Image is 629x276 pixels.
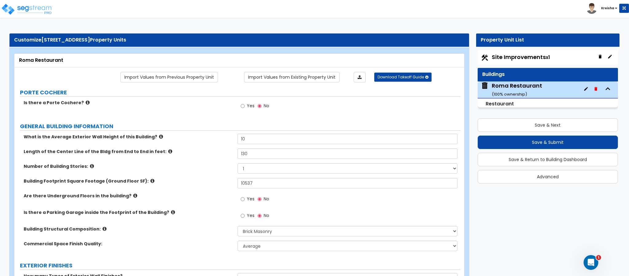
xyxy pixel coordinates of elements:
input: No [258,212,262,219]
img: building.svg [481,82,489,90]
b: Kreisha [601,6,614,10]
button: Download Takeoff Guide [374,73,432,82]
label: Is there a Parking Garage inside the Footprint of the Building? [24,209,233,215]
i: click for more info! [168,149,172,154]
div: Property Unit List [481,37,615,44]
span: Download Takeoff Guide [378,74,424,80]
span: [STREET_ADDRESS] [41,36,90,43]
div: Customize Property Units [14,37,464,44]
i: click for more info! [103,227,107,231]
input: Yes [241,212,245,219]
button: Save & Return to Building Dashboard [478,153,618,166]
span: Roma Restaurant [481,82,542,97]
div: Roma Restaurant [492,82,542,97]
div: Roma Restaurant [19,57,460,64]
i: click for more info! [171,210,175,215]
i: click for more info! [150,179,154,183]
button: Save & Next [478,118,618,132]
button: Save & Submit [478,136,618,149]
input: Yes [241,103,245,109]
label: What is the Average Exterior Wall Height of this Building? [24,134,233,140]
input: No [258,103,262,109]
label: Is there a Porte Cochere? [24,100,233,106]
span: No [264,212,269,219]
span: No [264,103,269,109]
a: Import the dynamic attribute values from existing properties. [244,72,340,82]
label: Number of Building Stories: [24,163,233,169]
input: No [258,196,262,203]
i: click for more info! [159,134,163,139]
i: click for more info! [133,193,137,198]
small: ( 100 % ownership) [492,91,527,97]
label: Commercial Space Finish Quality: [24,241,233,247]
label: PORTE COCHERE [20,89,460,97]
a: Import the dynamic attribute values from previous properties. [120,72,218,82]
label: Are there Underground Floors in the building? [24,193,233,199]
img: avatar.png [586,3,597,14]
label: Building Structural Composition: [24,226,233,232]
span: Yes [247,103,254,109]
input: Yes [241,196,245,203]
button: Advanced [478,170,618,183]
a: Import the dynamic attributes value through Excel sheet [354,72,366,82]
img: logo_pro_r.png [1,3,53,15]
small: Restaurant [486,100,514,107]
span: No [264,196,269,202]
small: x1 [546,54,550,61]
span: Site Improvements [492,53,550,61]
span: Yes [247,196,254,202]
span: 1 [596,255,601,260]
iframe: Intercom live chat [584,255,598,270]
i: click for more info! [86,100,90,105]
img: Construction.png [481,54,489,62]
label: GENERAL BUILDING INFORMATION [20,122,460,130]
i: click for more info! [90,164,94,168]
div: Buildings [482,71,613,78]
label: Building Footprint Square Footage (Ground Floor SF): [24,178,233,184]
label: EXTERIOR FINISHES [20,262,460,270]
span: Yes [247,212,254,219]
label: Length of the Center Line of the Bldg from End to End in feet: [24,148,233,155]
